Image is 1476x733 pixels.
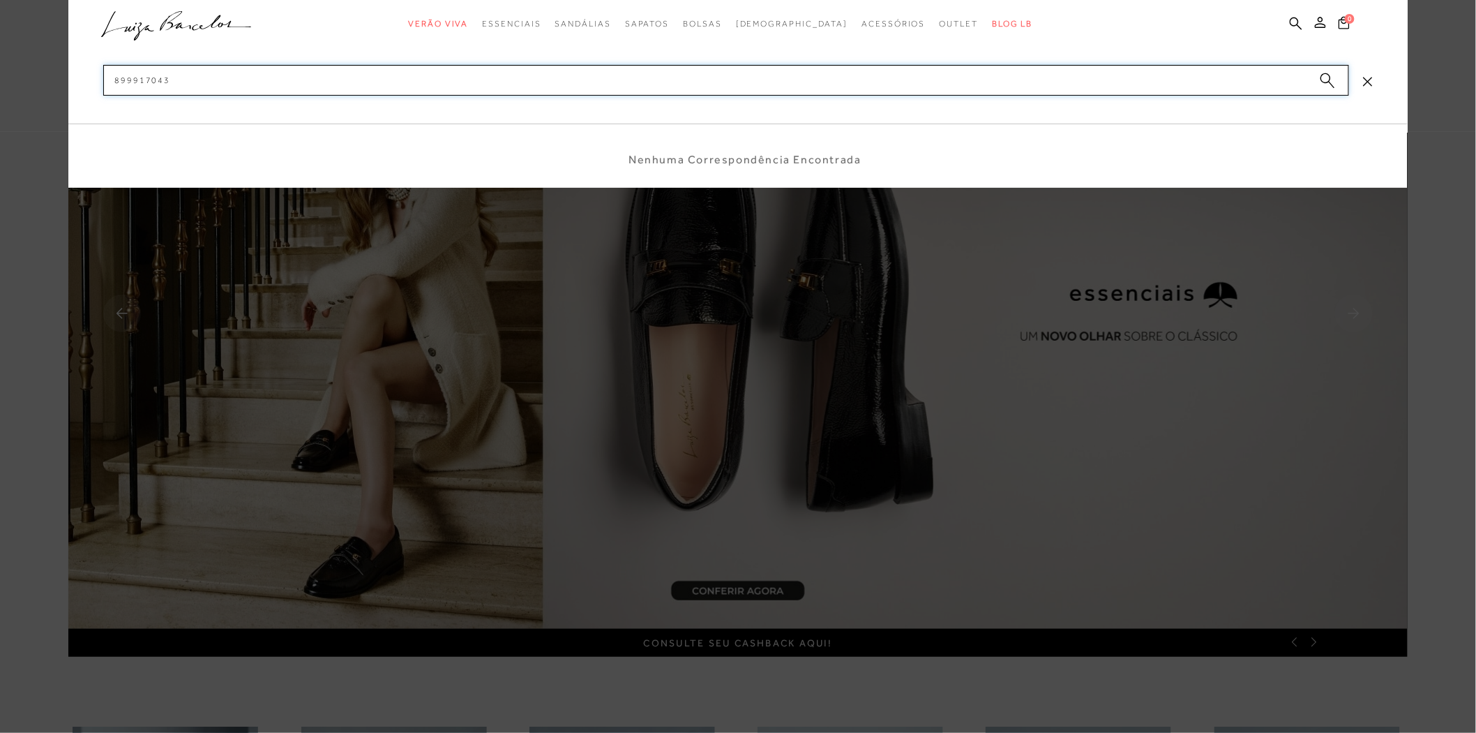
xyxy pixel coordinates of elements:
a: categoryNavScreenReaderText [408,11,468,37]
span: Essenciais [482,19,541,29]
a: noSubCategoriesText [736,11,848,37]
li: Nenhuma Correspondência Encontrada [628,152,861,167]
input: Buscar. [103,65,1349,96]
span: Verão Viva [408,19,468,29]
span: Bolsas [683,19,722,29]
a: categoryNavScreenReaderText [940,11,979,37]
a: categoryNavScreenReaderText [683,11,722,37]
span: Outlet [940,19,979,29]
span: [DEMOGRAPHIC_DATA] [736,19,848,29]
a: categoryNavScreenReaderText [625,11,669,37]
a: categoryNavScreenReaderText [555,11,611,37]
span: Sapatos [625,19,669,29]
span: 0 [1345,14,1355,24]
span: Sandálias [555,19,611,29]
a: BLOG LB [992,11,1032,37]
span: Acessórios [862,19,926,29]
a: categoryNavScreenReaderText [862,11,926,37]
span: BLOG LB [992,19,1032,29]
a: categoryNavScreenReaderText [482,11,541,37]
button: 0 [1334,15,1354,34]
